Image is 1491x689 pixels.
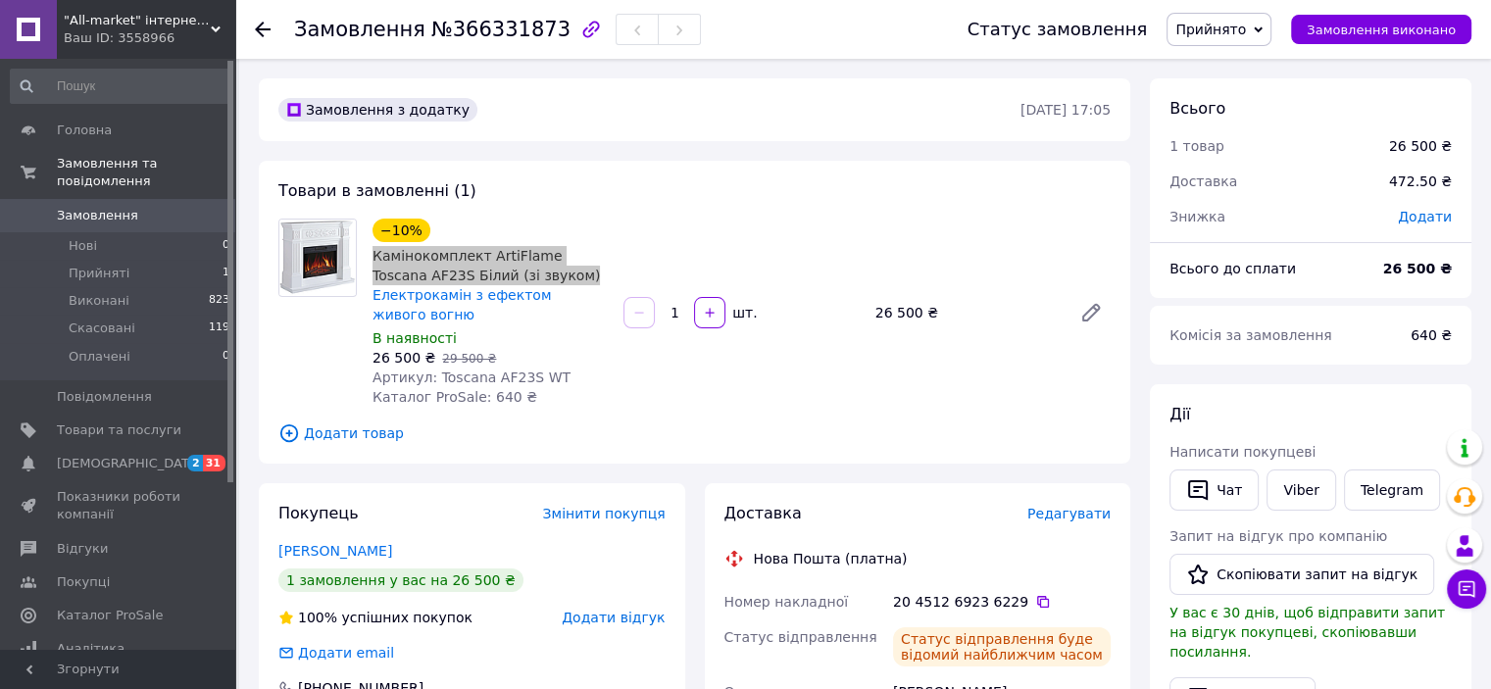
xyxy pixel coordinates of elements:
[187,455,203,471] span: 2
[57,455,202,472] span: [DEMOGRAPHIC_DATA]
[1389,136,1452,156] div: 26 500 ₴
[724,504,802,522] span: Доставка
[1267,469,1335,511] a: Viber
[1398,209,1452,224] span: Додати
[749,549,913,568] div: Нова Пошта (платна)
[1071,293,1111,332] a: Редагувати
[1377,160,1464,203] div: 472.50 ₴
[373,350,435,366] span: 26 500 ₴
[1169,99,1225,118] span: Всього
[1169,528,1387,544] span: Запит на відгук про компанію
[57,388,152,406] span: Повідомлення
[1169,261,1296,276] span: Всього до сплати
[69,237,97,255] span: Нові
[431,18,571,41] span: №366331873
[255,20,271,39] div: Повернутися назад
[373,248,600,322] a: Камінокомплект ArtiFlame Toscana AF23S Білий (зі звуком) Електрокамін з ефектом живого вогню
[1169,405,1190,423] span: Дії
[1020,102,1111,118] time: [DATE] 17:05
[223,237,229,255] span: 0
[373,330,457,346] span: В наявності
[1383,261,1453,276] b: 26 500 ₴
[278,181,476,200] span: Товари в замовленні (1)
[562,610,665,625] span: Додати відгук
[1169,209,1225,224] span: Знижка
[1169,444,1316,460] span: Написати покупцеві
[64,12,211,29] span: "All-market" інтернет-магазин потрібних товарів
[276,643,396,663] div: Додати email
[57,207,138,224] span: Замовлення
[57,421,181,439] span: Товари та послуги
[1169,138,1224,154] span: 1 товар
[57,155,235,190] span: Замовлення та повідомлення
[1169,554,1434,595] button: Скопіювати запит на відгук
[294,18,425,41] span: Замовлення
[373,219,430,242] div: −10%
[893,627,1111,666] div: Статус відправлення буде відомий найближчим часом
[57,573,110,591] span: Покупці
[64,29,235,47] div: Ваш ID: 3558966
[279,220,356,295] img: Камінокомплект ArtiFlame Toscana AF23S Білий (зі звуком) Електрокамін з ефектом живого вогню
[298,610,337,625] span: 100%
[278,608,472,627] div: успішних покупок
[724,594,849,610] span: Номер накладної
[442,352,496,366] span: 29 500 ₴
[57,607,163,624] span: Каталог ProSale
[1344,469,1440,511] a: Telegram
[69,265,129,282] span: Прийняті
[57,488,181,523] span: Показники роботи компанії
[69,348,130,366] span: Оплачені
[203,455,225,471] span: 31
[57,122,112,139] span: Головна
[893,592,1111,612] div: 20 4512 6923 6229
[868,299,1064,326] div: 26 500 ₴
[69,320,135,337] span: Скасовані
[296,643,396,663] div: Додати email
[69,292,129,310] span: Виконані
[209,320,229,337] span: 119
[57,640,124,658] span: Аналітика
[10,69,231,104] input: Пошук
[223,348,229,366] span: 0
[278,568,523,592] div: 1 замовлення у вас на 26 500 ₴
[373,389,537,405] span: Каталог ProSale: 640 ₴
[1169,469,1259,511] button: Чат
[968,20,1148,39] div: Статус замовлення
[543,506,666,521] span: Змінити покупця
[278,543,392,559] a: [PERSON_NAME]
[1291,15,1471,44] button: Замовлення виконано
[727,303,759,322] div: шт.
[223,265,229,282] span: 1
[1169,327,1332,343] span: Комісія за замовлення
[1175,22,1246,37] span: Прийнято
[1169,173,1237,189] span: Доставка
[1169,605,1445,660] span: У вас є 30 днів, щоб відправити запит на відгук покупцеві, скопіювавши посилання.
[724,629,877,645] span: Статус відправлення
[1411,327,1452,343] span: 640 ₴
[1027,506,1111,521] span: Редагувати
[373,369,571,385] span: Артикул: Toscana AF23S WT
[278,98,477,122] div: Замовлення з додатку
[1307,23,1456,37] span: Замовлення виконано
[278,422,1111,444] span: Додати товар
[57,540,108,558] span: Відгуки
[209,292,229,310] span: 823
[1447,569,1486,609] button: Чат з покупцем
[278,504,359,522] span: Покупець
